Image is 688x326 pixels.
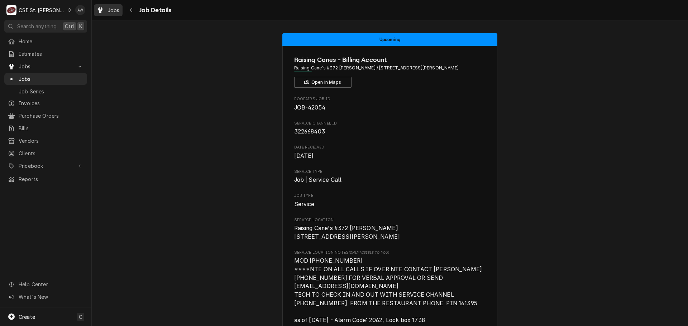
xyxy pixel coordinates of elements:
div: Service Channel ID [294,121,486,136]
span: Job Type [294,200,486,209]
span: Service Location [294,224,486,241]
span: Address [294,65,486,71]
span: Pricebook [19,162,73,170]
span: Date Received [294,145,486,150]
span: Job | Service Call [294,176,342,183]
span: JOB-42054 [294,104,325,111]
a: Jobs [94,4,123,16]
a: Purchase Orders [4,110,87,122]
span: Roopairs Job ID [294,96,486,102]
button: Navigate back [126,4,137,16]
span: Search anything [17,23,57,30]
span: Vendors [19,137,83,145]
span: Service Type [294,176,486,184]
span: Clients [19,150,83,157]
span: Service Channel ID [294,121,486,126]
span: Job Type [294,193,486,199]
span: C [79,313,82,321]
div: Roopairs Job ID [294,96,486,112]
div: [object Object] [294,250,486,324]
a: Job Series [4,86,87,97]
span: Service Location [294,217,486,223]
span: Home [19,38,83,45]
a: Estimates [4,48,87,60]
div: Date Received [294,145,486,160]
span: Create [19,314,35,320]
span: Jobs [107,6,120,14]
span: [object Object] [294,257,486,324]
span: Name [294,55,486,65]
div: Job Type [294,193,486,208]
span: Jobs [19,75,83,83]
div: Service Type [294,169,486,184]
span: Help Center [19,281,83,288]
a: Home [4,35,87,47]
span: Service Location Notes [294,250,486,256]
span: Bills [19,125,83,132]
div: Service Location [294,217,486,241]
span: [DATE] [294,152,314,159]
span: Ctrl [65,23,74,30]
span: Service Channel ID [294,127,486,136]
span: Invoices [19,99,83,107]
span: Roopairs Job ID [294,103,486,112]
span: MOD [PHONE_NUMBER] ****NTE ON ALL CALLS IF OVER NTE CONTACT [PERSON_NAME] [PHONE_NUMBER] FOR VERB... [294,257,484,323]
span: Service [294,201,315,208]
span: Raising Cane's #372 [PERSON_NAME] [STREET_ADDRESS][PERSON_NAME] [294,225,400,240]
button: Search anythingCtrlK [4,20,87,33]
span: Purchase Orders [19,112,83,120]
div: C [6,5,16,15]
a: Go to Help Center [4,278,87,290]
div: CSI St. Louis's Avatar [6,5,16,15]
a: Invoices [4,97,87,109]
span: What's New [19,293,83,301]
div: CSI St. [PERSON_NAME] [19,6,65,14]
span: Service Type [294,169,486,175]
button: Open in Maps [294,77,352,88]
a: Vendors [4,135,87,147]
div: Client Information [294,55,486,88]
a: Go to Jobs [4,60,87,72]
span: Job Series [19,88,83,95]
span: Upcoming [379,37,400,42]
div: Status [282,33,497,46]
a: Reports [4,173,87,185]
a: Clients [4,147,87,159]
a: Jobs [4,73,87,85]
a: Go to What's New [4,291,87,303]
span: Job Details [137,5,172,15]
span: Jobs [19,63,73,70]
span: K [79,23,82,30]
div: Alexandria Wilp's Avatar [75,5,85,15]
span: 322668403 [294,128,325,135]
span: Estimates [19,50,83,58]
a: Bills [4,122,87,134]
a: Go to Pricebook [4,160,87,172]
span: (Only Visible to You) [349,250,389,254]
div: AW [75,5,85,15]
span: Reports [19,175,83,183]
span: Date Received [294,152,486,160]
